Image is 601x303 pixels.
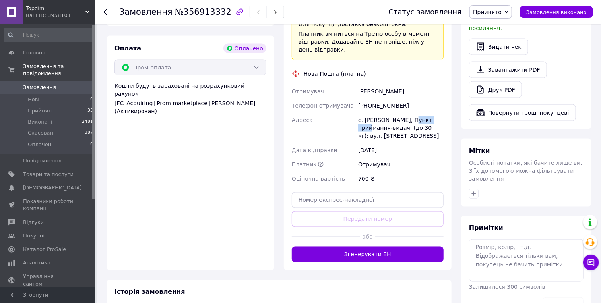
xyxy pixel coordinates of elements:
span: Topdim [26,5,85,12]
span: Особисті нотатки, які бачите лише ви. З їх допомогою можна фільтрувати замовлення [469,160,582,182]
span: Отримувач [292,88,324,95]
a: Завантажити PDF [469,62,547,78]
span: Платник [292,161,317,168]
div: Платник зміниться на Третю особу в момент відправки. Додавайте ЕН не пізніше, ніж у день відправки. [299,30,437,54]
button: Чат з покупцем [583,255,599,270]
span: Управління сайтом [23,273,74,287]
div: Нова Пошта (платна) [302,70,368,78]
div: [PERSON_NAME] [357,84,445,98]
span: 0 [90,96,93,103]
button: Повернути гроші покупцеві [469,104,576,121]
div: [DATE] [357,143,445,157]
span: №356913332 [175,7,231,17]
input: Пошук [4,28,94,42]
span: або [360,233,375,241]
span: 0 [90,141,93,148]
span: Оплачені [28,141,53,148]
span: Мітки [469,147,490,154]
div: Отримувач [357,157,445,172]
span: Покупці [23,232,45,239]
div: Для покупця доставка безкоштовна. [299,20,437,28]
span: 2481 [82,118,93,125]
span: Замовлення [119,7,173,17]
span: Замовлення [23,84,56,91]
button: Згенерувати ЕН [292,247,444,262]
span: Примітки [469,224,503,232]
span: 387 [85,129,93,137]
span: Скасовані [28,129,55,137]
span: Оплата [114,44,141,52]
span: Прийнято [473,9,502,15]
div: Статус замовлення [389,8,462,16]
span: Телефон отримувача [292,102,354,109]
span: Відгуки [23,219,44,226]
span: Показники роботи компанії [23,198,74,212]
span: Замовлення виконано [526,9,587,15]
div: с. [PERSON_NAME], Пункт приймання-видачі (до 30 кг): вул. [STREET_ADDRESS] [357,113,445,143]
span: Прийняті [28,107,52,114]
button: Видати чек [469,39,528,55]
div: 700 ₴ [357,172,445,186]
span: Нові [28,96,39,103]
div: Кошти будуть зараховані на розрахунковий рахунок [114,82,266,115]
span: Оціночна вартість [292,176,345,182]
span: Аналітика [23,259,50,266]
span: Історія замовлення [114,288,185,296]
span: 35 [87,107,93,114]
a: Друк PDF [469,81,522,98]
span: Дата відправки [292,147,337,153]
span: Замовлення та повідомлення [23,63,95,77]
span: Головна [23,49,45,56]
span: Залишилося 300 символів [469,284,545,290]
div: Оплачено [223,44,266,53]
div: Повернутися назад [103,8,110,16]
span: Каталог ProSale [23,246,66,253]
span: Адреса [292,117,313,123]
span: Товари та послуги [23,171,74,178]
span: Виконані [28,118,52,125]
span: Повідомлення [23,157,62,164]
input: Номер експрес-накладної [292,192,444,208]
div: [PHONE_NUMBER] [357,98,445,113]
span: [DEMOGRAPHIC_DATA] [23,184,82,191]
div: [FC_Acquiring] Prom marketplace [PERSON_NAME] (Активирован) [114,99,266,115]
div: Ваш ID: 3958101 [26,12,95,19]
button: Замовлення виконано [520,6,593,18]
